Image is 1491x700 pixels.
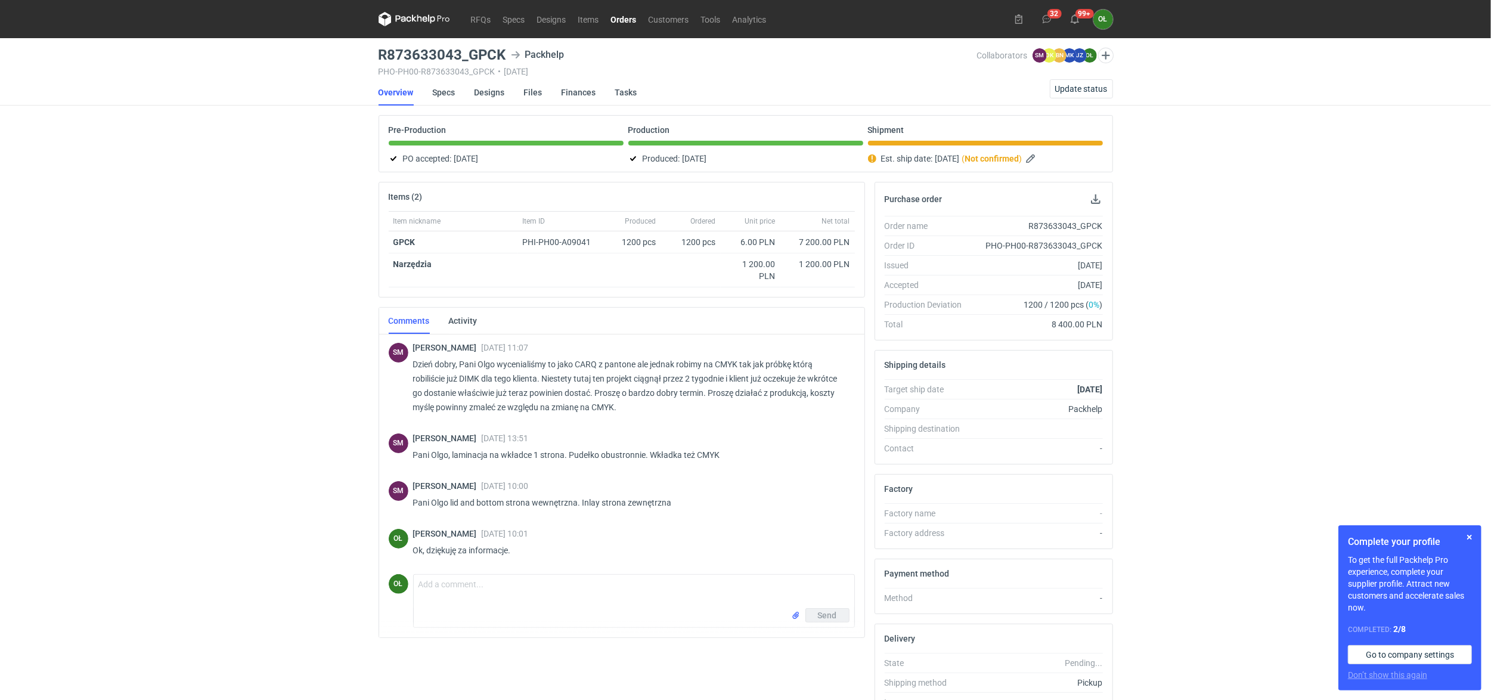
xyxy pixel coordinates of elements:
a: Customers [643,12,695,26]
div: Contact [885,442,972,454]
a: Activity [449,308,478,334]
figcaption: SM [1033,48,1047,63]
div: Sebastian Markut [389,433,408,453]
p: Shipment [868,125,904,135]
div: 8 400.00 PLN [972,318,1103,330]
div: [DATE] [972,279,1103,291]
div: Packhelp [511,48,565,62]
div: Pickup [972,677,1103,689]
span: [DATE] [683,151,707,166]
a: Orders [605,12,643,26]
div: Olga Łopatowicz [1093,10,1113,29]
div: - [972,527,1103,539]
div: Sebastian Markut [389,481,408,501]
strong: 2 / 8 [1393,624,1406,634]
p: Dzień dobry, Pani Olgo wycenialiśmy to jako CARQ z pantone ale jednak robimy na CMYK tak jak prób... [413,357,845,414]
div: R873633043_GPCK [972,220,1103,232]
button: 32 [1037,10,1056,29]
div: Olga Łopatowicz [389,529,408,549]
div: Method [885,592,972,604]
button: Download PO [1089,192,1103,206]
div: Company [885,403,972,415]
p: Pre-Production [389,125,447,135]
span: Item nickname [393,216,441,226]
a: Files [524,79,543,106]
figcaption: SM [389,433,408,453]
a: Analytics [727,12,773,26]
div: 1 200.00 PLN [785,258,850,270]
span: Collaborators [977,51,1028,60]
div: PHI-PH00-A09041 [523,236,603,248]
div: Target ship date [885,383,972,395]
button: Skip for now [1462,530,1477,544]
div: PO accepted: [389,151,624,166]
h1: Complete your profile [1348,535,1472,549]
span: [DATE] [454,151,479,166]
figcaption: DK [1042,48,1056,63]
span: Unit price [745,216,776,226]
span: [DATE] [935,151,960,166]
p: To get the full Packhelp Pro experience, complete your supplier profile. Attract new customers an... [1348,554,1472,614]
h2: Factory [885,484,913,494]
div: Produced: [628,151,863,166]
em: ) [1019,154,1022,163]
div: Olga Łopatowicz [389,574,408,594]
figcaption: OŁ [389,529,408,549]
div: 1200 pcs [661,231,721,253]
span: Produced [625,216,656,226]
button: 99+ [1065,10,1084,29]
div: 7 200.00 PLN [785,236,850,248]
div: Est. ship date: [868,151,1103,166]
p: Pani Olgo, laminacja na wkładce 1 strona. Pudełko obustronnie. Wkładka też CMYK [413,448,845,462]
div: Accepted [885,279,972,291]
div: - [972,442,1103,454]
div: Total [885,318,972,330]
button: Edit estimated shipping date [1025,151,1039,166]
div: Factory address [885,527,972,539]
strong: Narzędzia [393,259,432,269]
div: - [972,507,1103,519]
div: Order ID [885,240,972,252]
p: Production [628,125,670,135]
figcaption: MK [1062,48,1077,63]
h2: Delivery [885,634,916,643]
figcaption: JZ [1072,48,1087,63]
a: GPCK [393,237,416,247]
em: ( [962,154,965,163]
div: - [972,592,1103,604]
h2: Items (2) [389,192,423,202]
div: State [885,657,972,669]
button: Don’t show this again [1348,669,1427,681]
a: Designs [475,79,505,106]
p: Ok, dziękuję za informacje. [413,543,845,557]
a: Tasks [615,79,637,106]
span: [PERSON_NAME] [413,481,482,491]
a: Finances [562,79,596,106]
div: Sebastian Markut [389,343,408,363]
a: Comments [389,308,430,334]
div: Factory name [885,507,972,519]
div: Order name [885,220,972,232]
h2: Purchase order [885,194,943,204]
p: Pani Olgo lid and bottom strona wewnętrzna. Inlay strona zewnętrzna [413,495,845,510]
span: 0% [1089,300,1099,309]
h2: Shipping details [885,360,946,370]
strong: Not confirmed [965,154,1019,163]
a: Items [572,12,605,26]
button: Send [805,608,850,622]
div: Shipping method [885,677,972,689]
span: Update status [1055,85,1108,93]
figcaption: SM [389,343,408,363]
span: [DATE] 13:51 [482,433,529,443]
span: Ordered [691,216,716,226]
a: Specs [497,12,531,26]
button: Edit collaborators [1098,48,1113,63]
span: [DATE] 10:01 [482,529,529,538]
div: PHO-PH00-R873633043_GPCK [DATE] [379,67,977,76]
button: OŁ [1093,10,1113,29]
strong: [DATE] [1077,385,1102,394]
div: Packhelp [972,403,1103,415]
span: [DATE] 10:00 [482,481,529,491]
